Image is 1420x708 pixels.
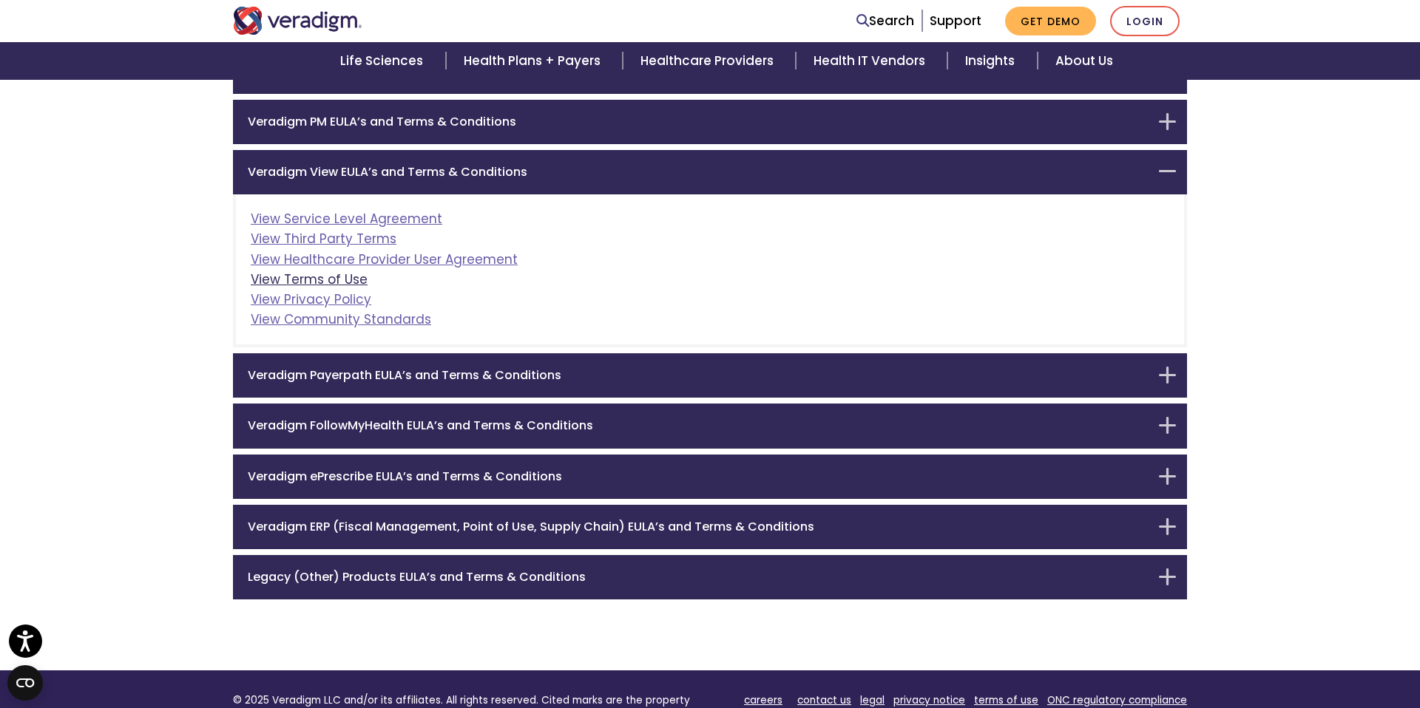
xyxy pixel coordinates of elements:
a: Get Demo [1005,7,1096,35]
a: terms of use [974,693,1038,707]
a: About Us [1038,42,1131,80]
a: privacy notice [893,693,965,707]
a: View Healthcare Provider User Agreement [251,251,518,268]
a: View Service Level Agreement [251,210,442,228]
a: View Third Party Terms [251,230,396,248]
a: Health IT Vendors [796,42,947,80]
h6: Veradigm View EULA’s and Terms & Conditions [248,165,1150,179]
a: View Terms of Use [251,270,368,288]
iframe: Drift Chat Widget [1136,602,1402,690]
h6: Veradigm ERP (Fiscal Management, Point of Use, Supply Chain) EULA’s and Terms & Conditions [248,520,1150,534]
h6: Veradigm PM EULA’s and Terms & Conditions [248,115,1150,129]
a: View Privacy Policy [251,290,371,308]
a: Healthcare Providers [623,42,796,80]
a: careers [744,693,782,707]
a: View Community Standards [251,310,431,328]
h6: Legacy (Other) Products EULA’s and Terms & Conditions [248,570,1150,584]
a: Life Sciences [322,42,445,80]
button: Open CMP widget [7,665,43,701]
a: contact us [797,693,851,707]
h6: Veradigm Payerpath EULA’s and Terms & Conditions [248,368,1150,382]
h6: Veradigm ePrescribe EULA’s and Terms & Conditions [248,469,1150,483]
a: Insights [947,42,1037,80]
a: legal [860,693,885,707]
h6: Veradigm FollowMyHealth EULA’s and Terms & Conditions [248,418,1150,432]
a: Support [930,12,981,30]
img: Veradigm logo [233,7,362,35]
a: Login [1110,6,1180,36]
a: Health Plans + Payers [446,42,623,80]
a: ONC regulatory compliance [1047,693,1187,707]
a: Search [856,11,914,31]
